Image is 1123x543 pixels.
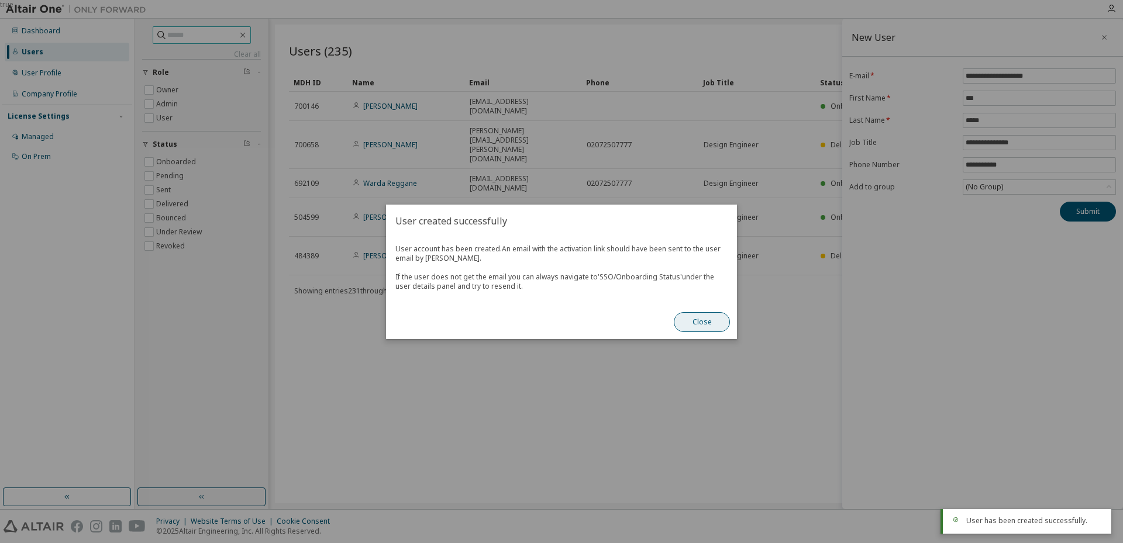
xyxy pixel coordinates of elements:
em: 'SSO/Onboarding Status' [598,272,682,282]
button: Close [674,312,730,332]
div: User has been created successfully. [966,516,1102,525]
h2: User created successfully [386,205,737,237]
span: User account has been created. [395,244,728,291]
span: An email with the activation link should have been sent to the user email by [PERSON_NAME]. If th... [395,244,721,291]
